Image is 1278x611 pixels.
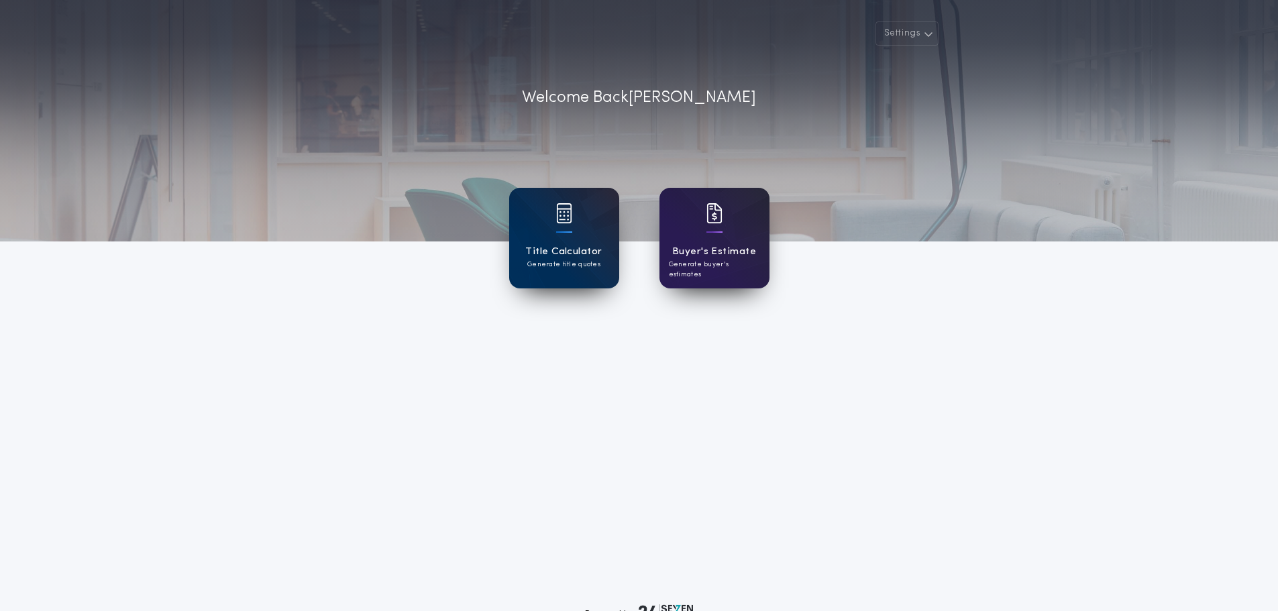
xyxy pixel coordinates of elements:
[706,203,723,223] img: card icon
[669,260,760,280] p: Generate buyer's estimates
[556,203,572,223] img: card icon
[527,260,600,270] p: Generate title quotes
[875,21,939,46] button: Settings
[672,244,756,260] h1: Buyer's Estimate
[659,188,769,288] a: card iconBuyer's EstimateGenerate buyer's estimates
[522,86,756,110] p: Welcome Back [PERSON_NAME]
[509,188,619,288] a: card iconTitle CalculatorGenerate title quotes
[525,244,602,260] h1: Title Calculator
